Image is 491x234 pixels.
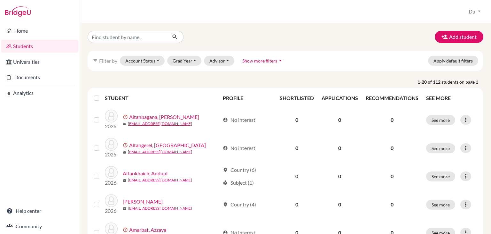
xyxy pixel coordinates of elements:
[88,31,167,43] input: Find student by name...
[105,179,118,187] p: 2026
[105,151,118,158] p: 2025
[1,220,78,233] a: Community
[318,190,362,219] td: 0
[318,134,362,162] td: 0
[128,177,192,183] a: [EMAIL_ADDRESS][DOMAIN_NAME]
[1,205,78,217] a: Help center
[318,162,362,190] td: 0
[105,90,219,106] th: STUDENT
[219,90,276,106] th: PROFILE
[105,194,118,207] img: Altankhuyag, Anand
[428,56,478,66] button: Apply default filters
[105,207,118,215] p: 2026
[1,55,78,68] a: Universities
[223,179,254,187] div: Subject (1)
[123,227,129,232] span: error_outline
[123,143,129,148] span: error_outline
[223,180,228,185] span: local_library
[120,56,165,66] button: Account Status
[223,201,256,208] div: Country (4)
[466,5,483,18] button: Dul
[93,58,98,63] i: filter_list
[318,106,362,134] td: 0
[426,143,455,153] button: See more
[276,190,318,219] td: 0
[128,149,192,155] a: [EMAIL_ADDRESS][DOMAIN_NAME]
[426,200,455,210] button: See more
[223,166,256,174] div: Country (6)
[129,226,166,234] a: Amarbat, Azzaya
[435,31,483,43] button: Add student
[277,57,284,64] i: arrow_drop_up
[167,56,202,66] button: Grad Year
[366,116,418,124] p: 0
[318,90,362,106] th: APPLICATIONS
[223,167,228,172] span: location_on
[123,179,127,182] span: mail
[223,117,228,122] span: account_circle
[366,201,418,208] p: 0
[366,172,418,180] p: 0
[105,138,118,151] img: Altangerel, Tsovoo
[422,90,481,106] th: SEE MORE
[128,205,192,211] a: [EMAIL_ADDRESS][DOMAIN_NAME]
[204,56,234,66] button: Advisor
[223,116,255,124] div: No interest
[223,202,228,207] span: location_on
[276,134,318,162] td: 0
[105,122,118,130] p: 2026
[123,170,168,177] a: Altankhaich, Anduul
[123,207,127,211] span: mail
[223,144,255,152] div: No interest
[366,144,418,152] p: 0
[129,141,206,149] a: Altangerel, [GEOGRAPHIC_DATA]
[362,90,422,106] th: RECOMMENDATIONS
[105,110,118,122] img: Altanbagana, Choi-Odser
[5,6,31,17] img: Bridge-U
[276,162,318,190] td: 0
[1,40,78,53] a: Students
[129,113,199,121] a: Altanbagana, [PERSON_NAME]
[105,166,118,179] img: Altankhaich, Anduul
[417,79,441,85] strong: 1-20 of 112
[99,58,117,64] span: Filter by
[276,90,318,106] th: SHORTLISTED
[441,79,483,85] span: students on page 1
[123,150,127,154] span: mail
[123,114,129,120] span: error_outline
[276,106,318,134] td: 0
[1,71,78,84] a: Documents
[223,146,228,151] span: account_circle
[242,58,277,63] span: Show more filters
[123,198,163,205] a: [PERSON_NAME]
[426,171,455,181] button: See more
[426,115,455,125] button: See more
[237,56,289,66] button: Show more filtersarrow_drop_up
[1,87,78,99] a: Analytics
[128,121,192,127] a: [EMAIL_ADDRESS][DOMAIN_NAME]
[123,122,127,126] span: mail
[1,24,78,37] a: Home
